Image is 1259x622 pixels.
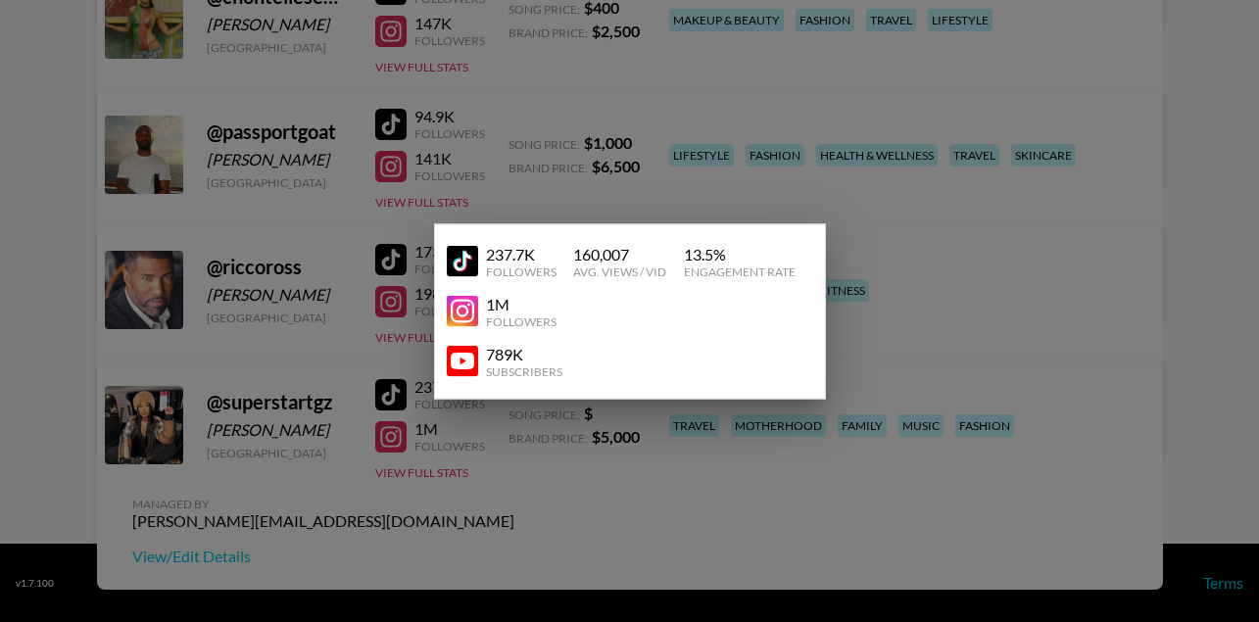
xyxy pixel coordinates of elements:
div: 237.7K [486,244,557,263]
div: 1M [486,294,557,313]
div: Avg. Views / Vid [573,263,666,278]
img: YouTube [447,296,478,327]
div: Subscribers [486,363,562,378]
div: 160,007 [573,244,666,263]
div: Followers [486,263,557,278]
img: YouTube [447,246,478,277]
img: YouTube [447,346,478,377]
div: Engagement Rate [684,263,796,278]
div: 13.5 % [684,244,796,263]
div: 789K [486,344,562,363]
div: Followers [486,313,557,328]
